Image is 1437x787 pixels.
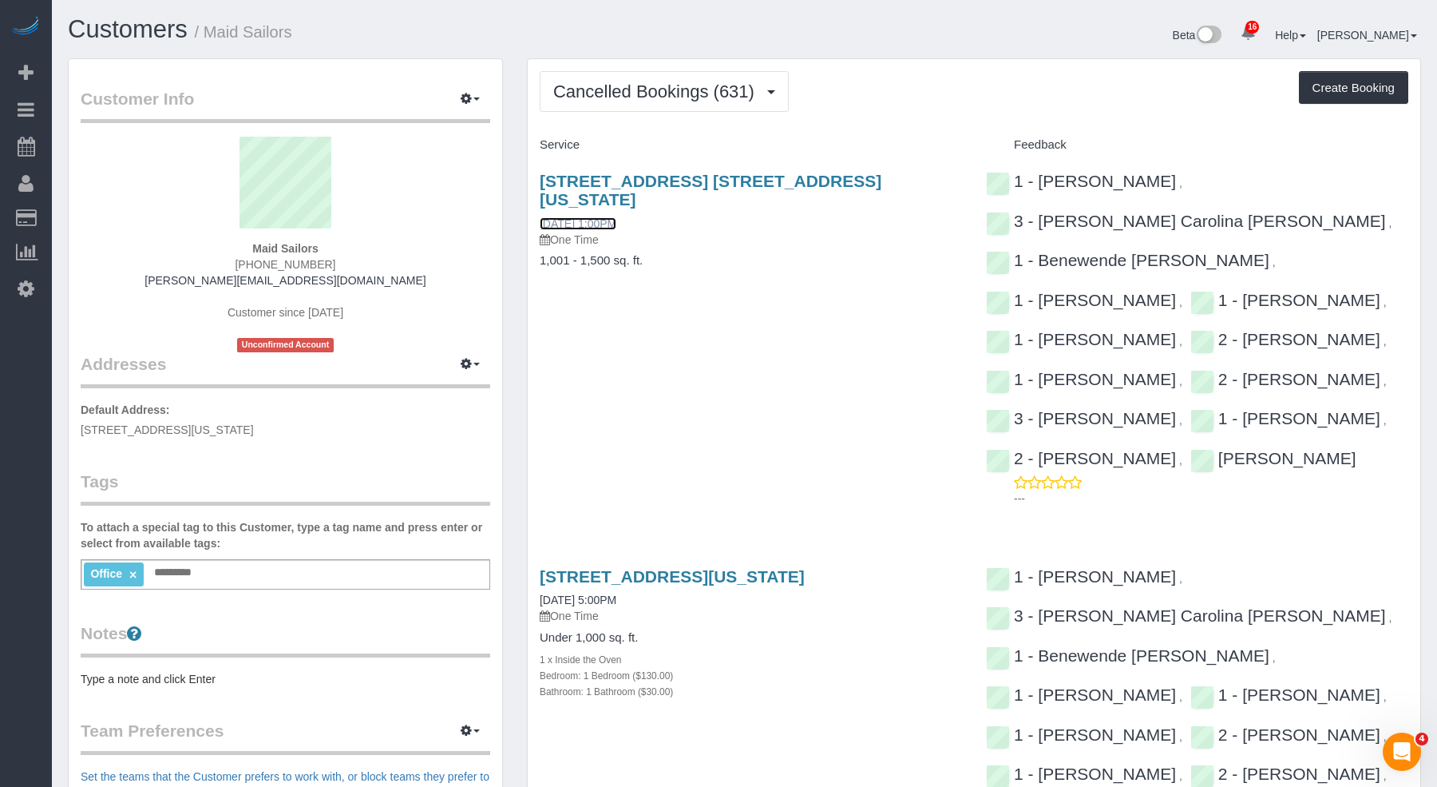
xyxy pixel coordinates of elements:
p: One Time [540,232,962,248]
span: [PHONE_NUMBER] [235,258,335,271]
a: 2 - [PERSON_NAME] [1190,765,1380,783]
span: [STREET_ADDRESS][US_STATE] [81,423,254,436]
a: 1 - [PERSON_NAME] [986,765,1176,783]
label: To attach a special tag to this Customer, type a tag name and press enter or select from availabl... [81,519,490,551]
a: 2 - [PERSON_NAME] [1190,725,1380,744]
a: [PERSON_NAME][EMAIL_ADDRESS][DOMAIN_NAME] [144,274,426,287]
span: , [1389,611,1392,624]
a: [DATE] 5:00PM [540,594,616,606]
span: , [1384,769,1387,782]
a: 2 - [PERSON_NAME] [986,449,1176,467]
a: 2 - [PERSON_NAME] [1190,370,1380,388]
button: Cancelled Bookings (631) [540,71,789,112]
a: [PERSON_NAME] [1317,29,1417,42]
legend: Customer Info [81,87,490,123]
pre: Type a note and click Enter [81,671,490,687]
a: [DATE] 1:00PM [540,217,616,230]
strong: Maid Sailors [252,242,318,255]
span: Office [90,567,122,580]
a: Beta [1173,29,1222,42]
span: , [1389,217,1392,229]
span: , [1179,730,1182,743]
a: 3 - [PERSON_NAME] Carolina [PERSON_NAME] [986,606,1386,625]
span: , [1179,454,1182,467]
a: Help [1275,29,1306,42]
span: Cancelled Bookings (631) [553,81,762,101]
span: , [1179,690,1182,703]
a: 1 - [PERSON_NAME] [986,291,1176,309]
img: Automaid Logo [10,16,42,38]
span: Unconfirmed Account [237,338,335,352]
a: 1 - [PERSON_NAME] [986,686,1176,704]
a: 1 - [PERSON_NAME] [986,567,1176,586]
h4: Feedback [986,138,1408,152]
a: 1 - Benewende [PERSON_NAME] [986,251,1269,269]
a: 1 - Benewende [PERSON_NAME] [986,646,1269,665]
span: , [1179,414,1182,427]
a: Customers [68,15,188,43]
span: 16 [1245,21,1259,34]
span: , [1179,177,1182,189]
span: , [1384,375,1387,388]
iframe: Intercom live chat [1383,733,1421,771]
small: / Maid Sailors [195,23,292,41]
a: × [129,568,137,582]
a: 1 - [PERSON_NAME] [1190,291,1380,309]
a: 1 - [PERSON_NAME] [986,330,1176,348]
img: New interface [1195,26,1221,46]
h4: 1,001 - 1,500 sq. ft. [540,254,962,268]
span: , [1384,690,1387,703]
h4: Under 1,000 sq. ft. [540,631,962,645]
a: 3 - [PERSON_NAME] Carolina [PERSON_NAME] [986,212,1386,230]
h4: Service [540,138,962,152]
p: One Time [540,608,962,624]
a: 2 - [PERSON_NAME] [1190,330,1380,348]
span: , [1273,256,1276,268]
small: Bathroom: 1 Bathroom ($30.00) [540,686,673,698]
label: Default Address: [81,402,170,418]
span: , [1384,730,1387,743]
a: 1 - [PERSON_NAME] [986,370,1176,388]
a: [STREET_ADDRESS][US_STATE] [540,567,805,586]
button: Create Booking [1299,71,1408,105]
a: 16 [1233,16,1264,51]
span: , [1179,335,1182,348]
a: [STREET_ADDRESS] [STREET_ADDRESS][US_STATE] [540,172,881,209]
a: [PERSON_NAME] [1190,449,1356,467]
a: 1 - [PERSON_NAME] [1190,409,1380,427]
span: , [1273,651,1276,664]
span: , [1179,296,1182,308]
span: , [1179,769,1182,782]
span: , [1179,375,1182,388]
legend: Tags [81,470,490,506]
legend: Notes [81,622,490,658]
legend: Team Preferences [81,719,490,755]
span: Customer since [DATE] [228,306,343,319]
span: , [1384,335,1387,348]
a: 1 - [PERSON_NAME] [1190,686,1380,704]
small: Bedroom: 1 Bedroom ($130.00) [540,670,673,682]
span: , [1179,572,1182,585]
span: , [1384,296,1387,308]
small: 1 x Inside the Oven [540,654,621,666]
p: --- [1014,491,1408,507]
span: , [1384,414,1387,427]
a: 3 - [PERSON_NAME] [986,409,1176,427]
a: 1 - [PERSON_NAME] [986,172,1176,190]
a: 1 - [PERSON_NAME] [986,725,1176,744]
span: 4 [1415,733,1428,745]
